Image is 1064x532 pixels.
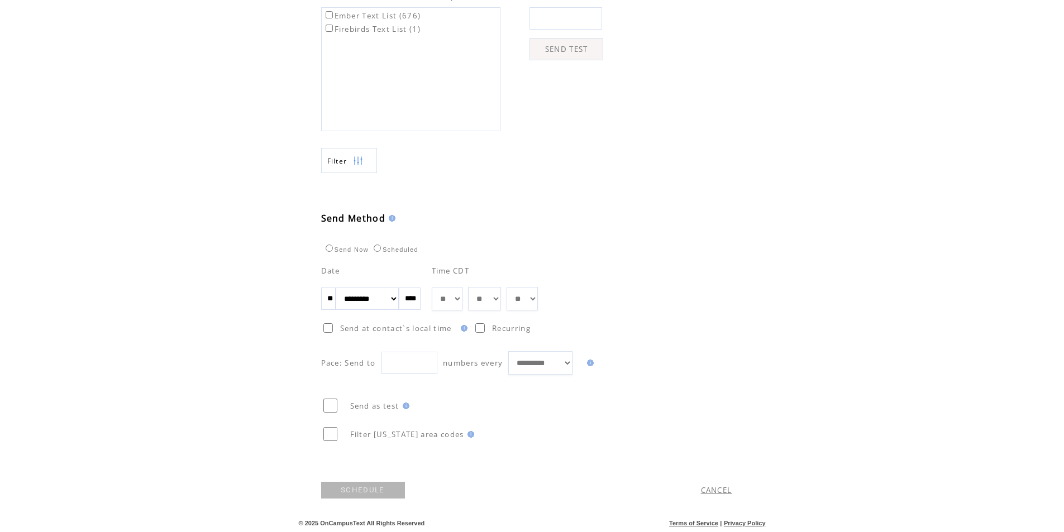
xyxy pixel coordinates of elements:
[326,25,333,32] input: Firebirds Text List (1)
[443,358,503,368] span: numbers every
[326,245,333,252] input: Send Now
[669,520,718,526] a: Terms of Service
[327,156,347,166] span: Show filters
[350,429,464,439] span: Filter [US_STATE] area codes
[321,358,376,368] span: Pace: Send to
[385,215,395,222] img: help.gif
[323,246,369,253] label: Send Now
[432,266,470,276] span: Time CDT
[584,360,594,366] img: help.gif
[720,520,722,526] span: |
[724,520,766,526] a: Privacy Policy
[321,266,340,276] span: Date
[350,401,399,411] span: Send as test
[321,212,386,224] span: Send Method
[323,11,421,21] label: Ember Text List (676)
[340,323,452,333] span: Send at contact`s local time
[323,24,421,34] label: Firebirds Text List (1)
[529,38,603,60] a: SEND TEST
[399,402,409,409] img: help.gif
[371,246,418,253] label: Scheduled
[464,431,474,438] img: help.gif
[321,482,405,499] a: SCHEDULE
[701,485,732,495] a: CANCEL
[492,323,531,333] span: Recurring
[321,148,377,173] a: Filter
[457,325,467,332] img: help.gif
[353,148,363,174] img: filters.png
[374,245,381,252] input: Scheduled
[326,11,333,18] input: Ember Text List (676)
[299,520,425,526] span: © 2025 OnCampusText All Rights Reserved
